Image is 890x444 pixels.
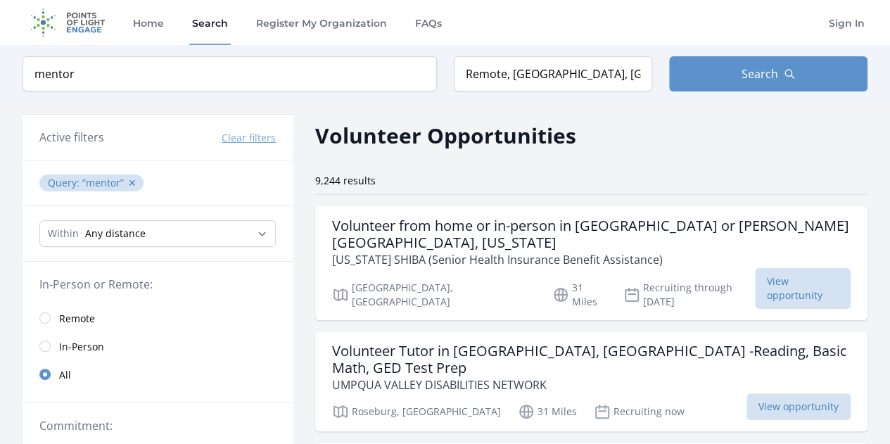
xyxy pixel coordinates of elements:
span: Search [742,65,778,82]
p: [US_STATE] SHIBA (Senior Health Insurance Benefit Assistance) [332,251,851,268]
input: Location [454,56,652,91]
p: UMPQUA VALLEY DISABILITIES NETWORK [332,376,851,393]
span: Remote [59,312,95,326]
h3: Volunteer Tutor in [GEOGRAPHIC_DATA], [GEOGRAPHIC_DATA] -Reading, Basic Math, GED Test Prep [332,343,851,376]
p: 31 Miles [518,403,577,420]
q: mentor [82,176,124,189]
button: ✕ [128,176,136,190]
p: Roseburg, [GEOGRAPHIC_DATA] [332,403,501,420]
p: 31 Miles [552,281,606,309]
span: All [59,368,71,382]
span: In-Person [59,340,104,354]
legend: Commitment: [39,417,276,434]
a: Volunteer from home or in-person in [GEOGRAPHIC_DATA] or [PERSON_NAME][GEOGRAPHIC_DATA], [US_STAT... [315,206,867,320]
h2: Volunteer Opportunities [315,120,576,151]
span: 9,244 results [315,174,376,187]
span: Query : [48,176,82,189]
a: All [23,360,293,388]
p: Recruiting through [DATE] [623,281,755,309]
a: Volunteer Tutor in [GEOGRAPHIC_DATA], [GEOGRAPHIC_DATA] -Reading, Basic Math, GED Test Prep UMPQU... [315,331,867,431]
select: Search Radius [39,220,276,247]
h3: Volunteer from home or in-person in [GEOGRAPHIC_DATA] or [PERSON_NAME][GEOGRAPHIC_DATA], [US_STATE] [332,217,851,251]
input: Keyword [23,56,437,91]
span: View opportunity [755,268,851,309]
legend: In-Person or Remote: [39,276,276,293]
button: Clear filters [222,131,276,145]
a: In-Person [23,332,293,360]
h3: Active filters [39,129,104,146]
a: Remote [23,304,293,332]
span: View opportunity [746,393,851,420]
p: [GEOGRAPHIC_DATA], [GEOGRAPHIC_DATA] [332,281,535,309]
p: Recruiting now [594,403,685,420]
button: Search [669,56,867,91]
